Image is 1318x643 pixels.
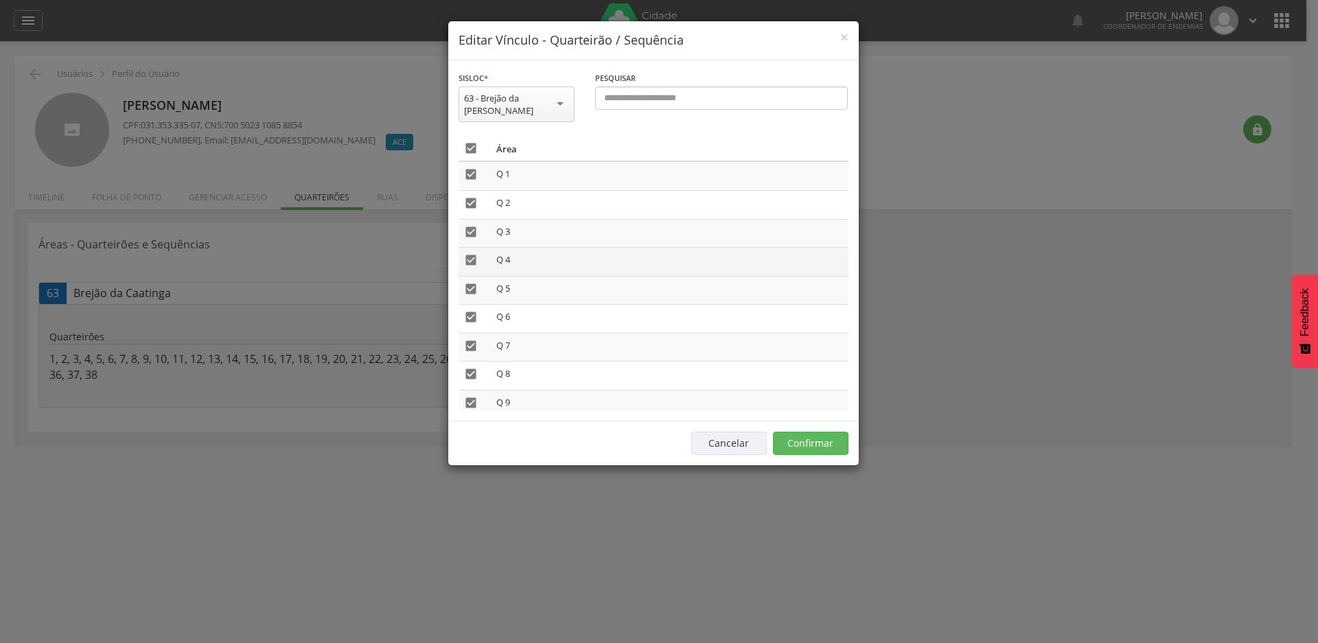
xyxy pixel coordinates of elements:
[491,248,848,277] td: Q 4
[464,196,478,210] i: 
[464,367,478,381] i: 
[491,190,848,219] td: Q 2
[595,73,636,83] span: Pesquisar
[491,161,848,190] td: Q 1
[491,390,848,419] td: Q 9
[464,396,478,410] i: 
[464,339,478,353] i: 
[773,432,848,455] button: Confirmar
[691,432,767,455] button: Cancelar
[491,136,848,161] th: Área
[491,333,848,362] td: Q 7
[459,73,484,83] span: Sisloc
[464,141,478,155] i: 
[464,167,478,181] i: 
[491,362,848,390] td: Q 8
[459,32,848,49] h4: Editar Vínculo - Quarteirão / Sequência
[464,225,478,239] i: 
[840,27,848,47] span: ×
[464,282,478,296] i: 
[840,30,848,45] button: Close
[1292,274,1318,368] button: Feedback - Mostrar pesquisa
[464,92,569,117] div: 63 - Brejão da [PERSON_NAME]
[491,305,848,334] td: Q 6
[464,310,478,324] i: 
[464,253,478,267] i: 
[1299,288,1311,336] span: Feedback
[491,219,848,248] td: Q 3
[491,276,848,305] td: Q 5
